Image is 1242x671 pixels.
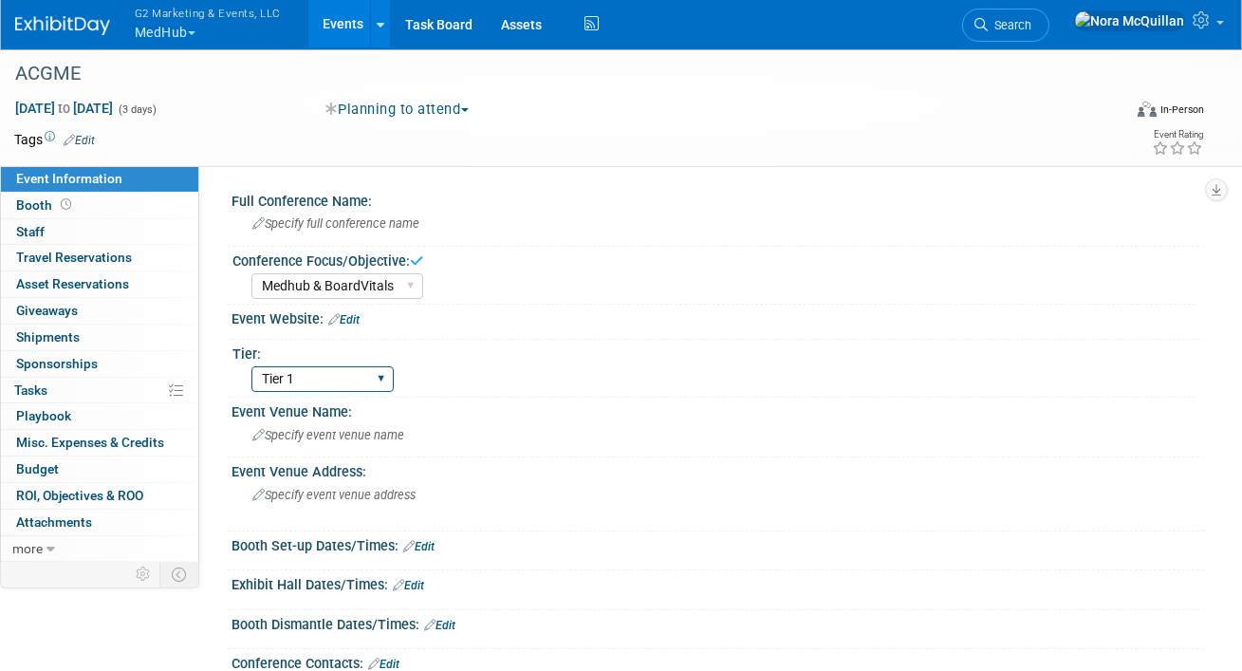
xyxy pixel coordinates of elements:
a: Edit [64,134,95,147]
div: Booth Set-up Dates/Times: [232,531,1204,556]
span: [DATE] [DATE] [14,100,114,117]
span: Attachments [16,514,92,530]
span: Playbook [16,408,71,423]
a: Giveaways [1,298,198,324]
div: Tier: [232,340,1196,363]
img: ExhibitDay [15,16,110,35]
td: Tags [14,130,95,149]
span: Travel Reservations [16,250,132,265]
a: Edit [403,540,435,553]
span: Specify event venue name [252,428,404,442]
a: Edit [328,313,360,326]
div: Full Conference Name: [232,187,1204,211]
div: Booth Dismantle Dates/Times: [232,610,1204,635]
button: Planning to attend [319,100,476,120]
a: Edit [393,579,424,592]
span: more [12,541,43,556]
span: G2 Marketing & Events, LLC [135,3,281,23]
span: Search [988,18,1031,32]
div: In-Person [1159,103,1204,117]
a: Asset Reservations [1,271,198,297]
a: Playbook [1,403,198,429]
span: ROI, Objectives & ROO [16,488,143,503]
div: Event Website: [232,305,1204,329]
img: Nora McQuillan [1074,10,1185,31]
div: Conference Focus/Objective: [232,247,1196,270]
span: Booth [16,197,75,213]
a: Travel Reservations [1,245,198,270]
a: Staff [1,219,198,245]
span: Misc. Expenses & Credits [16,435,164,450]
div: Event Venue Name: [232,398,1204,421]
img: Format-Inperson.png [1138,102,1157,117]
div: ACGME [9,57,1103,91]
div: Event Venue Address: [232,457,1204,481]
a: Attachments [1,510,198,535]
a: ROI, Objectives & ROO [1,483,198,509]
a: Event Information [1,166,198,192]
span: Tasks [14,382,47,398]
div: Event Format [1029,99,1204,127]
a: Tasks [1,378,198,403]
a: Shipments [1,325,198,350]
span: Budget [16,461,59,476]
span: Booth not reserved yet [57,197,75,212]
a: Booth [1,193,198,218]
a: Edit [368,658,399,671]
span: Specify full conference name [252,216,419,231]
a: Budget [1,457,198,482]
a: Search [962,9,1049,42]
span: Sponsorships [16,356,98,371]
span: (3 days) [117,103,157,116]
span: Event Information [16,171,122,186]
a: Sponsorships [1,351,198,377]
a: Edit [424,619,455,632]
a: Misc. Expenses & Credits [1,430,198,456]
span: Asset Reservations [16,276,129,291]
td: Toggle Event Tabs [160,562,199,587]
span: to [55,101,73,116]
div: Exhibit Hall Dates/Times: [232,570,1204,595]
a: more [1,536,198,562]
div: Event Rating [1152,130,1203,140]
span: Giveaways [16,303,78,318]
span: Specify event venue address [252,488,416,502]
span: Shipments [16,329,80,345]
span: Staff [16,224,45,239]
td: Personalize Event Tab Strip [127,562,160,587]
